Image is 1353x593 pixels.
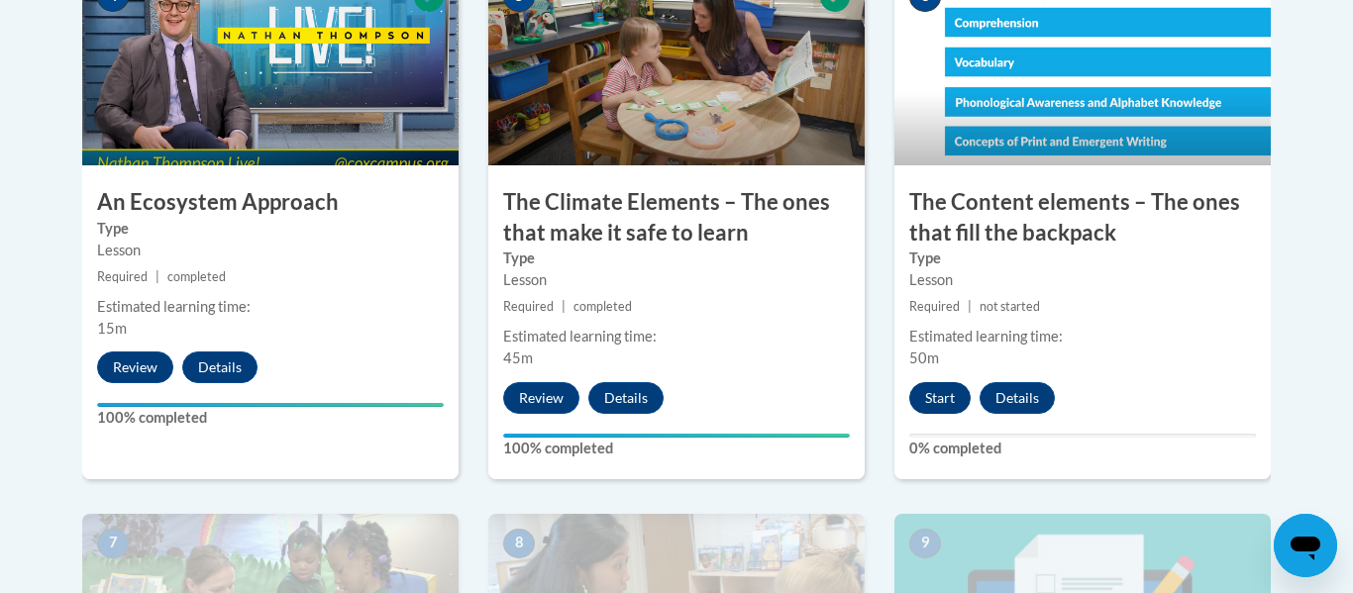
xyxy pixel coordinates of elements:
[909,438,1256,459] label: 0% completed
[909,529,941,558] span: 9
[503,299,554,314] span: Required
[909,382,971,414] button: Start
[97,407,444,429] label: 100% completed
[503,382,579,414] button: Review
[156,269,159,284] span: |
[97,529,129,558] span: 7
[1274,514,1337,577] iframe: Button to launch messaging window
[97,320,127,337] span: 15m
[82,187,459,218] h3: An Ecosystem Approach
[503,269,850,291] div: Lesson
[980,382,1055,414] button: Details
[97,269,148,284] span: Required
[503,326,850,347] div: Estimated learning time:
[182,351,258,383] button: Details
[562,299,566,314] span: |
[503,438,850,459] label: 100% completed
[97,351,173,383] button: Review
[968,299,972,314] span: |
[588,382,664,414] button: Details
[909,247,1256,269] label: Type
[894,187,1271,248] h3: The Content elements – The ones that fill the backpack
[503,349,533,366] span: 45m
[503,529,535,558] span: 8
[97,218,444,240] label: Type
[488,187,865,248] h3: The Climate Elements – The ones that make it safe to learn
[909,326,1256,347] div: Estimated learning time:
[573,299,632,314] span: completed
[503,434,850,438] div: Your progress
[980,299,1040,314] span: not started
[503,247,850,269] label: Type
[167,269,226,284] span: completed
[909,299,960,314] span: Required
[97,240,444,261] div: Lesson
[97,296,444,318] div: Estimated learning time:
[909,269,1256,291] div: Lesson
[909,349,939,366] span: 50m
[97,403,444,407] div: Your progress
